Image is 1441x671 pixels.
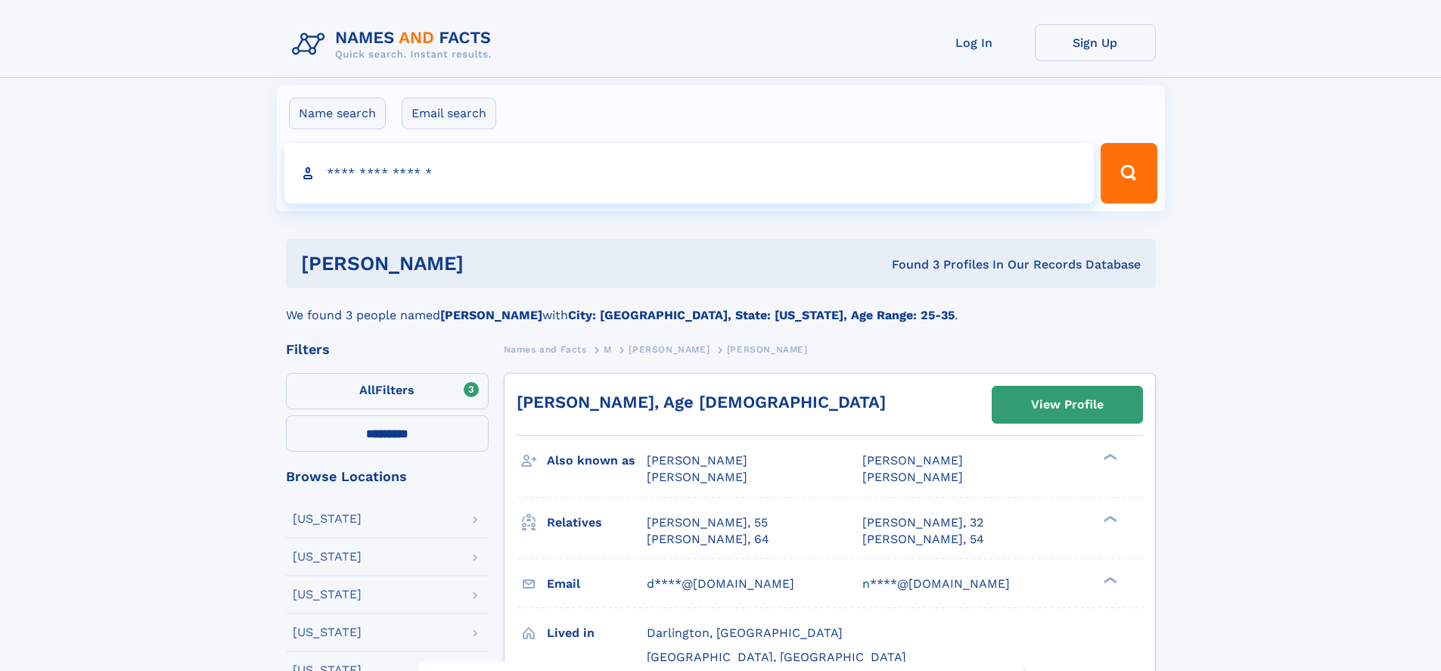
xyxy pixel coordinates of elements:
[647,453,747,468] span: [PERSON_NAME]
[862,453,963,468] span: [PERSON_NAME]
[286,288,1156,325] div: We found 3 people named with .
[862,514,983,531] a: [PERSON_NAME], 32
[286,343,489,356] div: Filters
[517,393,886,412] a: [PERSON_NAME], Age [DEMOGRAPHIC_DATA]
[647,470,747,484] span: [PERSON_NAME]
[647,514,768,531] a: [PERSON_NAME], 55
[402,98,496,129] label: Email search
[440,308,542,322] b: [PERSON_NAME]
[647,531,769,548] a: [PERSON_NAME], 64
[547,448,647,474] h3: Also known as
[604,340,612,359] a: M
[568,308,955,322] b: City: [GEOGRAPHIC_DATA], State: [US_STATE], Age Range: 25-35
[727,344,808,355] span: [PERSON_NAME]
[862,470,963,484] span: [PERSON_NAME]
[1100,452,1118,462] div: ❯
[293,589,362,601] div: [US_STATE]
[286,24,504,65] img: Logo Names and Facts
[293,626,362,638] div: [US_STATE]
[647,626,843,640] span: Darlington, [GEOGRAPHIC_DATA]
[1035,24,1156,61] a: Sign Up
[992,387,1142,423] a: View Profile
[1100,575,1118,585] div: ❯
[547,571,647,597] h3: Email
[914,24,1035,61] a: Log In
[1031,387,1104,422] div: View Profile
[629,344,710,355] span: [PERSON_NAME]
[629,340,710,359] a: [PERSON_NAME]
[547,510,647,536] h3: Relatives
[647,650,906,664] span: [GEOGRAPHIC_DATA], [GEOGRAPHIC_DATA]
[359,383,375,397] span: All
[1100,514,1118,523] div: ❯
[862,531,984,548] a: [PERSON_NAME], 54
[678,256,1141,273] div: Found 3 Profiles In Our Records Database
[284,143,1095,203] input: search input
[547,620,647,646] h3: Lived in
[289,98,386,129] label: Name search
[504,340,587,359] a: Names and Facts
[604,344,612,355] span: M
[286,470,489,483] div: Browse Locations
[1101,143,1157,203] button: Search Button
[293,551,362,563] div: [US_STATE]
[286,373,489,409] label: Filters
[301,254,678,273] h1: [PERSON_NAME]
[293,513,362,525] div: [US_STATE]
